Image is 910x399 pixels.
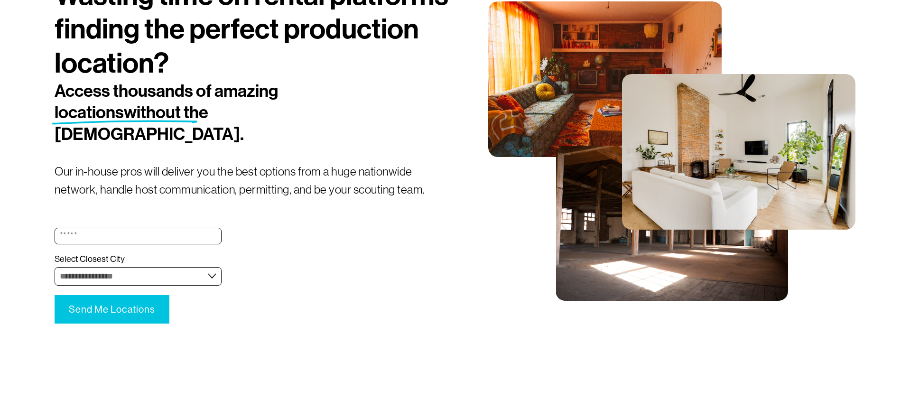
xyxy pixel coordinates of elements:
span: without the [DEMOGRAPHIC_DATA]. [55,102,244,145]
span: Send Me Locations [69,304,155,315]
select: Select Closest City [55,267,222,286]
span: Select Closest City [55,254,125,265]
button: Send Me LocationsSend Me Locations [55,295,169,324]
p: Our in-house pros will deliver you the best options from a huge nationwide network, handle host c... [55,163,455,198]
h2: Access thousands of amazing locations [55,81,388,146]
